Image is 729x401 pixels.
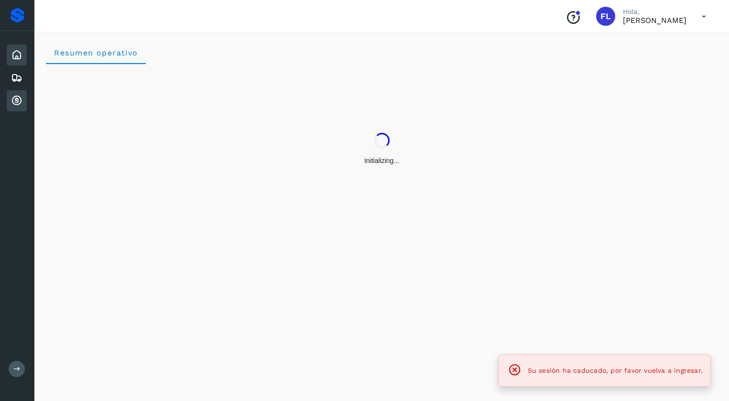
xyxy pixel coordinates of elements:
div: Embarques [7,67,27,88]
p: Hola, [623,8,686,16]
span: Resumen operativo [54,48,138,57]
div: Cuentas por cobrar [7,90,27,111]
p: Fabian Lopez Calva [623,16,686,25]
span: Su sesión ha caducado, por favor vuelva a ingresar. [528,367,703,374]
div: Inicio [7,44,27,65]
